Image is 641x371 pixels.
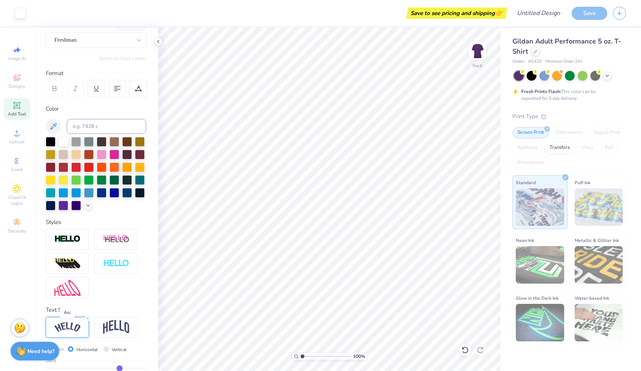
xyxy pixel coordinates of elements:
div: Applique [512,142,542,153]
img: Free Distort [54,280,81,296]
div: Foil [600,142,618,153]
div: Format [46,69,147,78]
label: Vertical [112,346,127,353]
span: Water based Ink [575,294,609,302]
div: Transfers [545,142,575,153]
span: Decorate [8,228,26,234]
span: Puff Ink [575,179,590,186]
div: Print Type [512,112,626,121]
span: Image AI [8,56,26,62]
input: e.g. 7428 c [67,119,146,134]
img: Standard [516,188,564,226]
span: Upload [9,139,24,145]
img: 3d Illusion [54,258,81,270]
label: Horizontal [76,346,98,353]
div: Styles [46,218,146,227]
img: Neon Ink [516,246,564,284]
div: Embroidery [551,127,587,138]
img: Water based Ink [575,304,623,341]
div: Rhinestones [512,157,549,168]
span: Add Text [8,111,26,117]
span: Greek [11,167,23,173]
span: Neon Ink [516,236,534,244]
img: Back [470,44,485,59]
span: Bend [46,357,56,364]
span: Clipart & logos [4,194,30,206]
img: Stroke [54,235,81,243]
div: Arc [60,307,75,318]
strong: Fresh Prints Flash: [521,89,561,95]
span: 100 % [353,353,365,360]
span: Gildan [512,59,524,65]
span: Designs [9,83,25,89]
img: Metallic & Glitter Ink [575,246,623,284]
span: Metallic & Glitter Ink [575,236,619,244]
div: Vinyl [577,142,598,153]
span: Glow in the Dark Ink [516,294,559,302]
button: Switch to Greek Letters [99,56,146,62]
span: 👉 [495,8,503,17]
div: Digital Print [589,127,625,138]
span: # G420 [528,59,542,65]
span: Gildan Adult Performance 5 oz. T-Shirt [512,37,621,56]
span: Standard [516,179,536,186]
img: Glow in the Dark Ink [516,304,564,341]
div: Back [473,62,482,69]
img: Puff Ink [575,188,623,226]
img: Arch [103,320,129,334]
div: This color can be expedited for 5 day delivery. [521,88,614,102]
img: Negative Space [103,259,129,268]
strong: Need help? [27,348,54,355]
img: Arc [54,322,81,332]
div: Save to see pricing and shipping [408,8,505,19]
div: Screen Print [512,127,549,138]
input: Untitled Design [511,6,566,21]
div: Text Shape [46,306,146,314]
span: Minimum Order: 24 + [545,59,583,65]
img: Shadow [103,234,129,244]
div: Color [46,105,146,113]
